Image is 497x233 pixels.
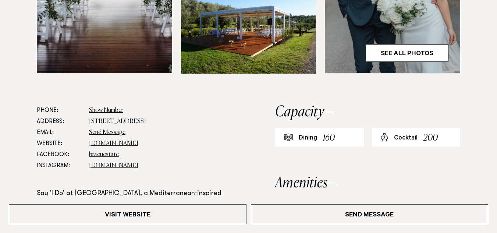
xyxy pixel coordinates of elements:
a: Visit Website [9,204,246,224]
dt: Phone: [37,105,83,116]
a: [DOMAIN_NAME] [89,141,138,146]
a: See All Photos [366,44,448,62]
dt: Website: [37,138,83,149]
dt: Address: [37,116,83,127]
a: Send Message [251,204,489,224]
div: Dining [299,134,317,143]
dt: Instagram: [37,160,83,171]
a: Show Number [89,107,123,113]
div: Cocktail [394,134,418,143]
dt: Email: [37,127,83,138]
dt: Facebook: [37,149,83,160]
h2: Capacity [275,105,460,120]
div: 200 [423,131,438,145]
div: 160 [323,131,335,145]
a: bracuestate [89,152,119,158]
h2: Amenities [275,176,460,191]
a: [DOMAIN_NAME] [89,163,138,169]
dd: [STREET_ADDRESS] [89,116,228,127]
a: Send Message [89,130,125,135]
